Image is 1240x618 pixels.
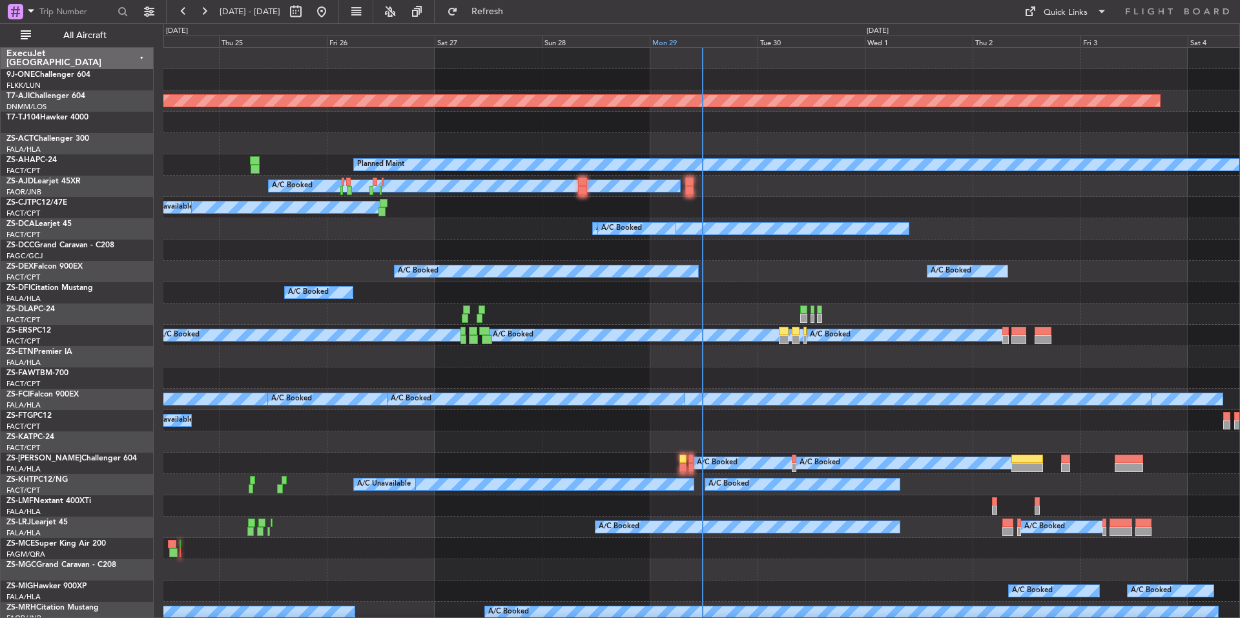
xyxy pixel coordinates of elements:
a: ZS-DCCGrand Caravan - C208 [6,242,114,249]
span: ZS-ETN [6,348,34,356]
div: A/C Booked [601,219,642,238]
a: ZS-MGCGrand Caravan - C208 [6,561,116,569]
a: FACT/CPT [6,315,40,325]
span: ZS-KHT [6,476,34,484]
a: FACT/CPT [6,209,40,218]
div: A/C Booked [272,176,313,196]
div: Quick Links [1044,6,1088,19]
span: Refresh [460,7,515,16]
div: Thu 25 [219,36,327,47]
span: ZS-LRJ [6,519,31,526]
div: A/C Booked [288,283,329,302]
a: FALA/HLA [6,507,41,517]
span: ZS-MRH [6,604,36,612]
span: ZS-FAW [6,369,36,377]
a: T7-TJ104Hawker 4000 [6,114,88,121]
a: FACT/CPT [6,486,40,495]
a: ZS-LRJLearjet 45 [6,519,68,526]
span: ZS-DEX [6,263,34,271]
span: ZS-[PERSON_NAME] [6,455,81,462]
div: A/C Booked [391,389,431,409]
span: ZS-DCC [6,242,34,249]
span: ZS-DFI [6,284,30,292]
span: ZS-MIG [6,582,33,590]
div: A/C Booked [708,475,749,494]
span: ZS-KAT [6,433,33,441]
div: Wed 24 [112,36,220,47]
span: ZS-DCA [6,220,35,228]
div: [DATE] [867,26,889,37]
span: ZS-ACT [6,135,34,143]
span: ZS-AJD [6,178,34,185]
span: All Aircraft [34,31,136,40]
a: ZS-[PERSON_NAME]Challenger 604 [6,455,137,462]
a: ZS-ETNPremier IA [6,348,72,356]
a: ZS-FTGPC12 [6,412,52,420]
div: A/C Booked [697,453,738,473]
a: FAGC/GCJ [6,251,43,261]
div: A/C Booked [931,262,971,281]
a: ZS-DCALearjet 45 [6,220,72,228]
span: ZS-LMF [6,497,34,505]
a: ZS-ERSPC12 [6,327,51,335]
a: ZS-FAWTBM-700 [6,369,68,377]
div: [DATE] [166,26,188,37]
span: 9J-ONE [6,71,35,79]
div: A/C Booked [1024,517,1065,537]
div: Planned Maint [357,155,404,174]
a: FAGM/QRA [6,550,45,559]
span: ZS-MGC [6,561,36,569]
a: FALA/HLA [6,294,41,304]
a: FALA/HLA [6,358,41,367]
a: FACT/CPT [6,443,40,453]
a: DNMM/LOS [6,102,46,112]
a: ZS-MIGHawker 900XP [6,582,87,590]
span: ZS-CJT [6,199,32,207]
a: FACT/CPT [6,379,40,389]
a: FALA/HLA [6,145,41,154]
span: T7-AJI [6,92,30,100]
div: A/C Booked [599,517,639,537]
div: A/C Booked [810,325,851,345]
div: Fri 3 [1080,36,1188,47]
a: 9J-ONEChallenger 604 [6,71,90,79]
div: A/C Unavailable [139,198,193,217]
a: T7-AJIChallenger 604 [6,92,85,100]
a: ZS-AHAPC-24 [6,156,57,164]
div: Thu 2 [973,36,1080,47]
div: A/C Booked [398,262,439,281]
a: FACT/CPT [6,422,40,431]
a: FACT/CPT [6,230,40,240]
a: FALA/HLA [6,528,41,538]
a: FAOR/JNB [6,187,41,197]
a: FALA/HLA [6,400,41,410]
div: Tue 30 [758,36,865,47]
div: Fri 26 [327,36,435,47]
div: A/C Booked [1012,581,1053,601]
a: FALA/HLA [6,592,41,602]
div: A/C Booked [800,453,840,473]
div: A/C Unavailable [139,411,193,430]
a: FALA/HLA [6,464,41,474]
a: ZS-MCESuper King Air 200 [6,540,106,548]
span: ZS-ERS [6,327,32,335]
button: Refresh [441,1,519,22]
a: ZS-DEXFalcon 900EX [6,263,83,271]
a: FACT/CPT [6,166,40,176]
span: ZS-FTG [6,412,33,420]
span: T7-TJ104 [6,114,40,121]
button: All Aircraft [14,25,140,46]
a: FACT/CPT [6,336,40,346]
a: ZS-CJTPC12/47E [6,199,67,207]
a: ZS-DFICitation Mustang [6,284,93,292]
span: ZS-DLA [6,305,34,313]
a: ZS-ACTChallenger 300 [6,135,89,143]
div: A/C Booked [271,389,312,409]
a: ZS-KATPC-24 [6,433,54,441]
div: A/C Booked [159,325,200,345]
a: ZS-MRHCitation Mustang [6,604,99,612]
a: ZS-AJDLearjet 45XR [6,178,81,185]
a: FACT/CPT [6,273,40,282]
a: ZS-KHTPC12/NG [6,476,68,484]
div: A/C Booked [596,219,637,238]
